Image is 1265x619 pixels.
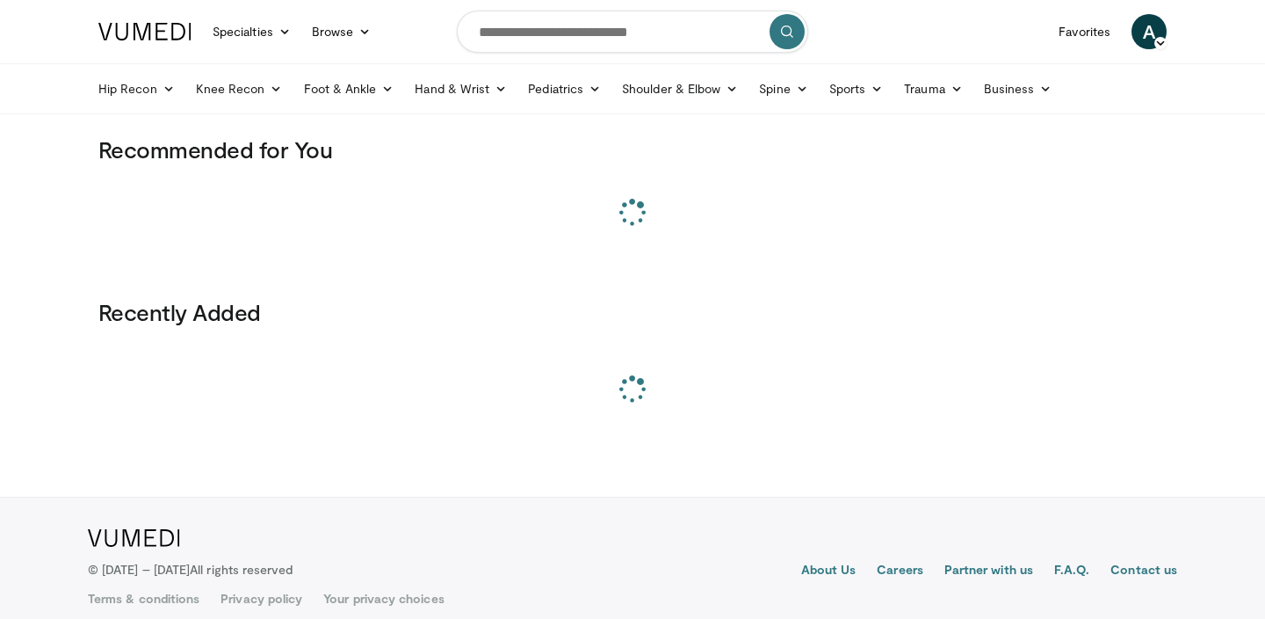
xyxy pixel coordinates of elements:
[1110,561,1177,582] a: Contact us
[88,529,180,547] img: VuMedi Logo
[1054,561,1089,582] a: F.A.Q.
[944,561,1033,582] a: Partner with us
[457,11,808,53] input: Search topics, interventions
[893,71,973,106] a: Trauma
[611,71,748,106] a: Shoulder & Elbow
[404,71,517,106] a: Hand & Wrist
[877,561,923,582] a: Careers
[748,71,818,106] a: Spine
[220,590,302,608] a: Privacy policy
[301,14,382,49] a: Browse
[801,561,857,582] a: About Us
[98,23,192,40] img: VuMedi Logo
[517,71,611,106] a: Pediatrics
[973,71,1063,106] a: Business
[1048,14,1121,49] a: Favorites
[1131,14,1167,49] a: A
[190,562,293,577] span: All rights reserved
[88,561,293,579] p: © [DATE] – [DATE]
[185,71,293,106] a: Knee Recon
[98,135,1167,164] h3: Recommended for You
[88,71,185,106] a: Hip Recon
[88,590,199,608] a: Terms & conditions
[819,71,894,106] a: Sports
[293,71,405,106] a: Foot & Ankle
[323,590,444,608] a: Your privacy choices
[202,14,301,49] a: Specialties
[98,298,1167,326] h3: Recently Added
